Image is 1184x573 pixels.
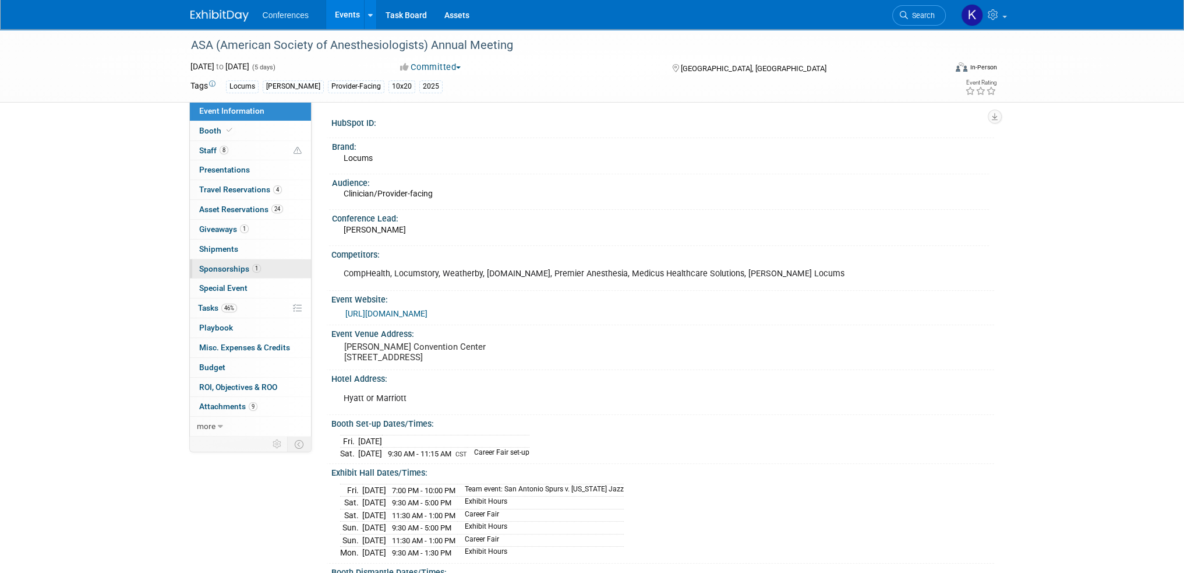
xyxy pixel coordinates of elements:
[392,498,451,507] span: 9:30 AM - 5:00 PM
[199,106,264,115] span: Event Information
[956,62,967,72] img: Format-Inperson.png
[267,437,288,452] td: Personalize Event Tab Strip
[199,264,261,273] span: Sponsorships
[328,80,384,93] div: Provider-Facing
[199,323,233,332] span: Playbook
[190,121,311,140] a: Booth
[199,185,282,194] span: Travel Reservations
[340,447,358,459] td: Sat.
[190,101,311,121] a: Event Information
[362,534,386,547] td: [DATE]
[199,382,277,392] span: ROI, Objectives & ROO
[332,174,989,189] div: Audience:
[358,435,382,447] td: [DATE]
[199,205,283,214] span: Asset Reservations
[358,447,382,459] td: [DATE]
[220,146,228,154] span: 8
[190,358,311,377] a: Budget
[227,127,232,133] i: Booth reservation complete
[362,497,386,509] td: [DATE]
[392,523,451,532] span: 9:30 AM - 5:00 PM
[331,370,994,385] div: Hotel Address:
[199,402,257,411] span: Attachments
[908,11,935,20] span: Search
[190,180,311,199] a: Travel Reservations4
[190,200,311,219] a: Asset Reservations24
[199,244,238,254] span: Shipments
[199,224,249,234] span: Giveaways
[340,522,362,535] td: Sun.
[221,304,237,312] span: 46%
[458,534,624,547] td: Career Fair
[190,160,311,180] a: Presentations
[198,303,237,312] span: Tasks
[340,509,362,522] td: Sat.
[263,80,324,93] div: [PERSON_NAME]
[340,435,358,447] td: Fri.
[190,417,311,436] a: more
[344,189,433,198] span: Clinician/Provider-facing
[263,10,309,20] span: Conferences
[331,325,994,340] div: Event Venue Address:
[190,141,311,160] a: Staff8
[344,153,373,163] span: Locums
[190,298,311,318] a: Tasks46%
[331,464,994,479] div: Exhibit Hall Dates/Times:
[392,511,455,520] span: 11:30 AM - 1:00 PM
[340,497,362,509] td: Sat.
[190,220,311,239] a: Giveaways1
[240,224,249,233] span: 1
[199,165,250,174] span: Presentations
[345,309,427,318] a: [URL][DOMAIN_NAME]
[251,64,275,71] span: (5 days)
[214,62,225,71] span: to
[331,114,994,129] div: HubSpot ID:
[332,210,989,224] div: Conference Lead:
[392,536,455,545] span: 11:30 AM - 1:00 PM
[190,80,215,93] td: Tags
[199,283,248,293] span: Special Event
[190,259,311,279] a: Sponsorships1
[961,4,983,26] img: Katie Widhelm
[331,415,994,430] div: Booth Set-up Dates/Times:
[190,378,311,397] a: ROI, Objectives & ROO
[964,80,996,86] div: Event Rating
[226,80,259,93] div: Locums
[271,205,283,213] span: 24
[340,547,362,559] td: Mon.
[287,437,311,452] td: Toggle Event Tabs
[344,225,406,234] span: [PERSON_NAME]
[187,35,928,56] div: ASA (American Society of Anesthesiologists) Annual Meeting
[197,421,215,431] span: more
[273,185,282,194] span: 4
[199,146,228,155] span: Staff
[969,63,996,72] div: In-Person
[332,138,989,153] div: Brand:
[877,61,997,78] div: Event Format
[344,342,595,363] pre: [PERSON_NAME] Convention Center [STREET_ADDRESS]
[892,5,946,26] a: Search
[190,279,311,298] a: Special Event
[362,509,386,522] td: [DATE]
[190,397,311,416] a: Attachments9
[331,246,994,261] div: Competitors:
[340,534,362,547] td: Sun.
[249,402,257,411] span: 9
[340,484,362,497] td: Fri.
[199,343,290,352] span: Misc. Expenses & Credits
[252,264,261,273] span: 1
[458,497,624,509] td: Exhibit Hours
[335,262,865,286] div: CompHealth, Locumstory, Weatherby, [DOMAIN_NAME], Premier Anesthesia, Medicus Healthcare Solution...
[396,61,465,73] button: Committed
[190,10,249,22] img: ExhibitDay
[467,447,529,459] td: Career Fair set-up
[392,549,451,557] span: 9:30 AM - 1:30 PM
[294,146,302,156] span: Potential Scheduling Conflict -- at least one attendee is tagged in another overlapping event.
[455,451,467,458] span: CST
[190,338,311,357] a: Misc. Expenses & Credits
[331,291,994,305] div: Event Website:
[458,509,624,522] td: Career Fair
[190,240,311,259] a: Shipments
[388,449,451,458] span: 9:30 AM - 11:15 AM
[362,522,386,535] td: [DATE]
